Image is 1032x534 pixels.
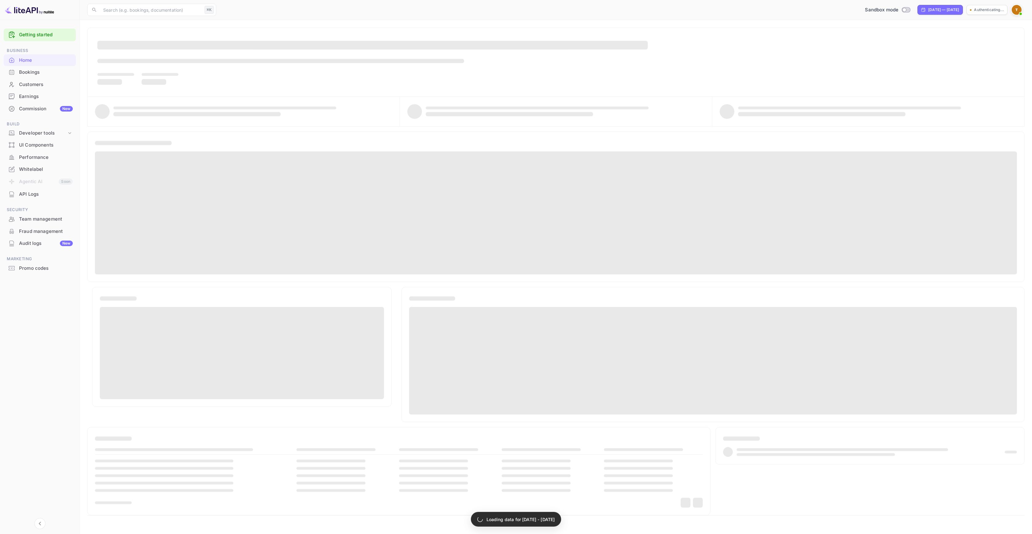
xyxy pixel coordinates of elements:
a: CommissionNew [4,103,76,114]
button: Collapse navigation [34,518,45,529]
a: Promo codes [4,262,76,274]
img: LiteAPI logo [5,5,54,15]
span: Security [4,206,76,213]
p: Authenticating... [974,7,1004,13]
div: Getting started [4,29,76,41]
a: Fraud management [4,226,76,237]
a: API Logs [4,188,76,200]
span: Sandbox mode [865,6,898,14]
input: Search (e.g. bookings, documentation) [100,4,202,16]
div: Developer tools [19,130,67,137]
img: tripCheckiner [1012,5,1022,15]
div: API Logs [19,191,73,198]
a: Customers [4,79,76,90]
a: Team management [4,213,76,225]
div: Fraud management [19,228,73,235]
span: Business [4,47,76,54]
div: ⌘K [205,6,214,14]
div: Developer tools [4,128,76,139]
div: Whitelabel [19,166,73,173]
div: Team management [19,216,73,223]
a: Earnings [4,91,76,102]
div: Audit logs [19,240,73,247]
div: Earnings [19,93,73,100]
div: New [60,106,73,112]
div: Commission [19,105,73,112]
div: Switch to Production mode [862,6,913,14]
a: Home [4,54,76,66]
div: Promo codes [19,265,73,272]
p: Loading data for [DATE] - [DATE] [487,516,555,523]
a: Bookings [4,66,76,78]
a: Performance [4,151,76,163]
a: Getting started [19,31,73,38]
div: [DATE] — [DATE] [928,7,959,13]
div: Bookings [19,69,73,76]
div: Customers [19,81,73,88]
a: Whitelabel [4,163,76,175]
div: Home [19,57,73,64]
div: Performance [19,154,73,161]
div: Earnings [4,91,76,103]
a: Audit logsNew [4,238,76,249]
div: Customers [4,79,76,91]
span: Marketing [4,256,76,262]
div: CommissionNew [4,103,76,115]
a: UI Components [4,139,76,151]
div: New [60,241,73,246]
div: UI Components [19,142,73,149]
span: Build [4,121,76,128]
